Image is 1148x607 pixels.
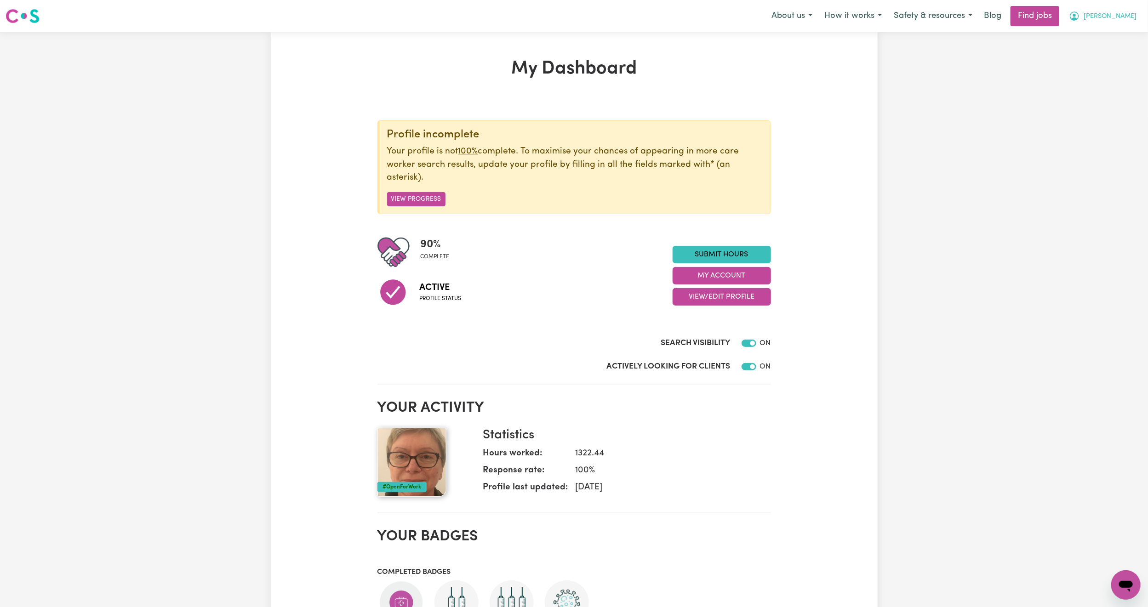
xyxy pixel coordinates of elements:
label: Search Visibility [661,337,731,349]
h1: My Dashboard [377,58,771,80]
span: Profile status [420,295,462,303]
div: #OpenForWork [377,482,427,492]
a: Submit Hours [673,246,771,263]
button: My Account [1063,6,1142,26]
a: Find jobs [1011,6,1059,26]
button: About us [765,6,818,26]
span: 90 % [421,236,450,253]
a: Careseekers logo [6,6,40,27]
h3: Completed badges [377,568,771,577]
u: 100% [458,147,478,156]
button: My Account [673,267,771,284]
dd: 1322.44 [568,447,764,460]
span: Active [420,281,462,295]
p: Your profile is not complete. To maximise your chances of appearing in more care worker search re... [387,145,763,185]
div: Profile completeness: 90% [421,236,457,268]
img: Careseekers logo [6,8,40,24]
label: Actively Looking for Clients [607,361,731,373]
div: Profile incomplete [387,128,763,142]
span: [PERSON_NAME] [1084,11,1137,22]
dt: Response rate: [483,464,568,481]
dd: [DATE] [568,481,764,494]
a: Blog [978,6,1007,26]
dd: 100 % [568,464,764,477]
h2: Your badges [377,528,771,545]
button: Safety & resources [888,6,978,26]
dt: Hours worked: [483,447,568,464]
h3: Statistics [483,428,764,443]
img: Your profile picture [377,428,446,497]
button: How it works [818,6,888,26]
span: ON [760,340,771,347]
button: View Progress [387,192,445,206]
h2: Your activity [377,399,771,417]
button: View/Edit Profile [673,288,771,306]
span: complete [421,253,450,261]
dt: Profile last updated: [483,481,568,498]
span: ON [760,363,771,370]
iframe: Button to launch messaging window, conversation in progress [1111,570,1141,600]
